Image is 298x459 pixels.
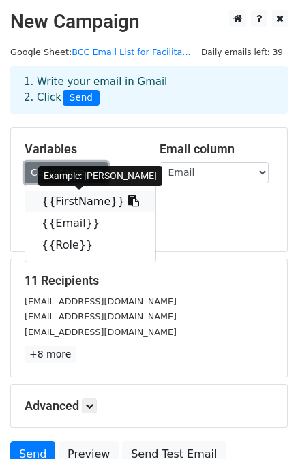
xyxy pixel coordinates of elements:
[25,398,273,413] h5: Advanced
[38,166,162,186] div: Example: [PERSON_NAME]
[63,90,100,106] span: Send
[230,394,298,459] iframe: Chat Widget
[25,346,76,363] a: +8 more
[25,191,155,212] a: {{FirstName}}
[25,162,108,183] a: Copy/paste...
[72,47,190,57] a: BCC Email List for Facilita...
[25,212,155,234] a: {{Email}}
[10,10,288,33] h2: New Campaign
[196,45,288,60] span: Daily emails left: 39
[25,273,273,288] h5: 11 Recipients
[14,74,284,106] div: 1. Write your email in Gmail 2. Click
[10,47,191,57] small: Google Sheet:
[25,142,139,157] h5: Variables
[25,234,155,256] a: {{Role}}
[160,142,274,157] h5: Email column
[25,296,177,306] small: [EMAIL_ADDRESS][DOMAIN_NAME]
[196,47,288,57] a: Daily emails left: 39
[25,311,177,321] small: [EMAIL_ADDRESS][DOMAIN_NAME]
[25,327,177,337] small: [EMAIL_ADDRESS][DOMAIN_NAME]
